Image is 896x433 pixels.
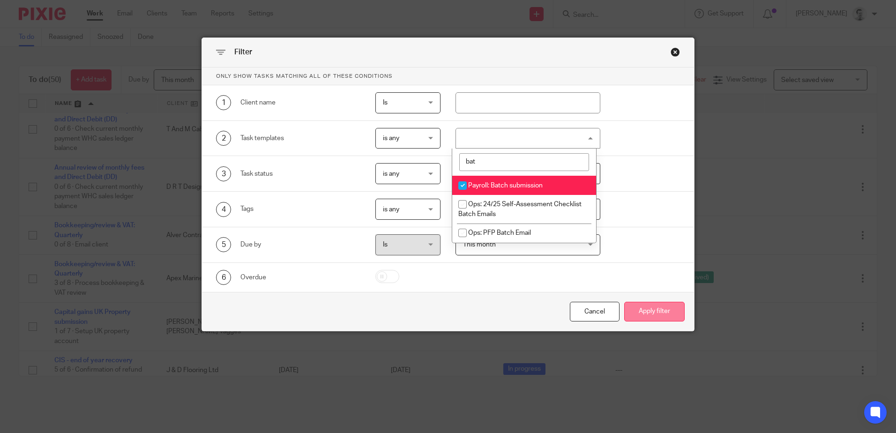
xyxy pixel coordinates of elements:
input: Search options... [459,153,589,171]
span: Payroll: Batch submission [468,182,543,189]
span: is any [383,135,399,142]
span: Is [383,241,388,248]
span: is any [383,171,399,177]
div: 2 [216,131,231,146]
div: Tags [240,204,361,214]
div: 5 [216,237,231,252]
div: Client name [240,98,361,107]
div: Close this dialog window [671,47,680,57]
div: Task status [240,169,361,179]
span: is any [383,206,399,213]
p: Only show tasks matching all of these conditions [202,67,694,85]
span: Ops: 24/25 Self-Assessment Checklist Batch Emails [458,201,582,217]
span: Ops: PFP Batch Email [468,230,531,236]
div: Close this dialog window [570,302,620,322]
span: This month [463,241,496,248]
div: 6 [216,270,231,285]
div: 3 [216,166,231,181]
div: Overdue [240,273,361,282]
span: Is [383,99,388,106]
div: Due by [240,240,361,249]
div: 1 [216,95,231,110]
button: Apply filter [624,302,685,322]
div: Task templates [240,134,361,143]
div: 4 [216,202,231,217]
span: Filter [234,48,252,56]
